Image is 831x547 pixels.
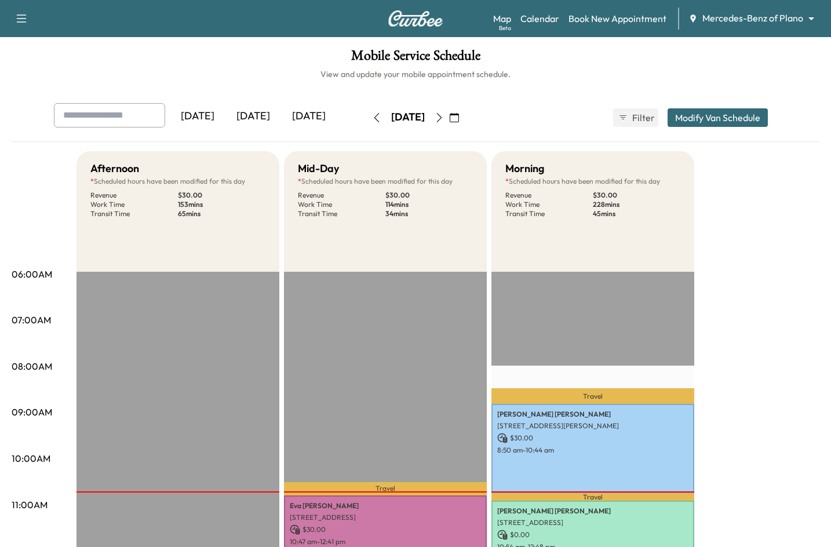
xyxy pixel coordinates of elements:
[284,482,487,495] p: Travel
[491,493,694,501] p: Travel
[505,177,680,186] p: Scheduled hours have been modified for this day
[90,161,139,177] h5: Afternoon
[385,191,473,200] p: $ 30.00
[613,108,658,127] button: Filter
[90,200,178,209] p: Work Time
[497,446,688,455] p: 8:50 am - 10:44 am
[290,513,481,522] p: [STREET_ADDRESS]
[497,518,688,527] p: [STREET_ADDRESS]
[12,405,52,419] p: 09:00AM
[298,209,385,218] p: Transit Time
[290,537,481,546] p: 10:47 am - 12:41 pm
[702,12,803,25] span: Mercedes-Benz of Plano
[178,200,265,209] p: 153 mins
[505,200,593,209] p: Work Time
[298,191,385,200] p: Revenue
[497,433,688,443] p: $ 30.00
[593,209,680,218] p: 45 mins
[298,161,339,177] h5: Mid-Day
[493,12,511,25] a: MapBeta
[225,103,281,130] div: [DATE]
[12,313,51,327] p: 07:00AM
[170,103,225,130] div: [DATE]
[12,49,819,68] h1: Mobile Service Schedule
[505,191,593,200] p: Revenue
[281,103,337,130] div: [DATE]
[90,191,178,200] p: Revenue
[12,498,48,512] p: 11:00AM
[385,200,473,209] p: 114 mins
[12,68,819,80] h6: View and update your mobile appointment schedule.
[290,501,481,510] p: Eva [PERSON_NAME]
[12,359,52,373] p: 08:00AM
[497,530,688,540] p: $ 0.00
[497,410,688,419] p: [PERSON_NAME] [PERSON_NAME]
[497,421,688,431] p: [STREET_ADDRESS][PERSON_NAME]
[497,506,688,516] p: [PERSON_NAME] [PERSON_NAME]
[298,200,385,209] p: Work Time
[505,161,544,177] h5: Morning
[12,267,52,281] p: 06:00AM
[388,10,443,27] img: Curbee Logo
[568,12,666,25] a: Book New Appointment
[593,191,680,200] p: $ 30.00
[385,209,473,218] p: 34 mins
[499,24,511,32] div: Beta
[298,177,473,186] p: Scheduled hours have been modified for this day
[90,177,265,186] p: Scheduled hours have been modified for this day
[391,110,425,125] div: [DATE]
[290,524,481,535] p: $ 30.00
[491,388,694,404] p: Travel
[632,111,653,125] span: Filter
[178,191,265,200] p: $ 30.00
[505,209,593,218] p: Transit Time
[520,12,559,25] a: Calendar
[668,108,768,127] button: Modify Van Schedule
[178,209,265,218] p: 65 mins
[593,200,680,209] p: 228 mins
[90,209,178,218] p: Transit Time
[12,451,50,465] p: 10:00AM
